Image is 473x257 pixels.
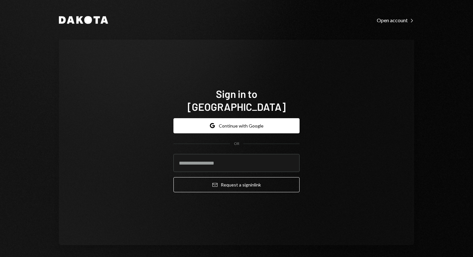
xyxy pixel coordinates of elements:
[234,141,239,147] div: OR
[173,177,300,192] button: Request a signinlink
[377,17,414,24] div: Open account
[173,118,300,133] button: Continue with Google
[377,16,414,24] a: Open account
[173,87,300,113] h1: Sign in to [GEOGRAPHIC_DATA]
